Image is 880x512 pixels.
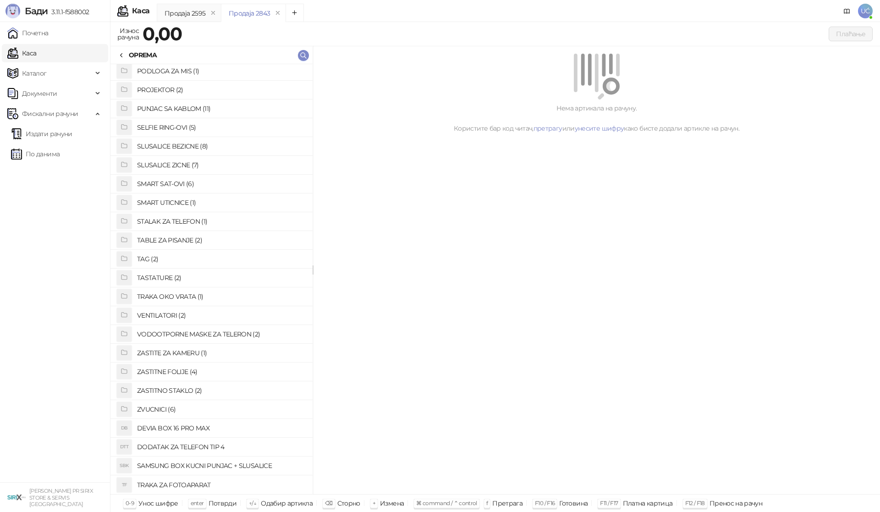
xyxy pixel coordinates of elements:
[137,64,305,78] h4: PODLOGA ZA MIS (1)
[48,8,89,16] span: 3.11.1-f588002
[137,252,305,266] h4: TAG (2)
[137,101,305,116] h4: PUNJAC SA KABLOM (11)
[207,9,219,17] button: remove
[191,500,204,506] span: enter
[110,64,313,494] div: grid
[137,327,305,341] h4: VODOOTPORNE MASKE ZA TELERON (2)
[829,27,873,41] button: Плаћање
[5,4,20,18] img: Logo
[137,176,305,191] h4: SMART SAT-OVI (6)
[7,44,36,62] a: Каса
[115,25,141,43] div: Износ рачуна
[132,7,149,15] div: Каса
[533,124,562,132] a: претрагу
[373,500,375,506] span: +
[7,24,49,42] a: Почетна
[137,158,305,172] h4: SLUSALICE ZICNE (7)
[575,124,624,132] a: унесите шифру
[137,308,305,323] h4: VENTILATORI (2)
[137,139,305,154] h4: SLUSALICE BEZICNE (8)
[492,497,522,509] div: Претрага
[137,289,305,304] h4: TRAKA OKO VRATA (1)
[535,500,555,506] span: F10 / F16
[138,497,178,509] div: Унос шифре
[22,84,57,103] span: Документи
[117,458,132,473] div: SBK
[137,478,305,492] h4: TRAKA ZA FOTOAPARAT
[209,497,237,509] div: Потврди
[117,440,132,454] div: DTT
[137,233,305,248] h4: TABLE ZA PISANJE (2)
[117,421,132,435] div: DB
[29,488,93,507] small: [PERSON_NAME] PR SIRIX STORE & SERVIS [GEOGRAPHIC_DATA]
[380,497,404,509] div: Измена
[709,497,762,509] div: Пренос на рачун
[324,103,869,133] div: Нема артикала на рачуну. Користите бар код читач, или како бисте додали артикле на рачун.
[126,500,134,506] span: 0-9
[117,478,132,492] div: TF
[137,421,305,435] h4: DEVIA BOX 16 PRO MAX
[600,500,618,506] span: F11 / F17
[840,4,854,18] a: Документација
[623,497,673,509] div: Платна картица
[337,497,360,509] div: Сторно
[137,458,305,473] h4: SAMSUNG BOX KUCNI PUNJAC + SLUSALICE
[137,346,305,360] h4: ZASTITE ZA KAMERU (1)
[137,402,305,417] h4: ZVUCNICI (6)
[25,6,48,17] span: Бади
[685,500,705,506] span: F12 / F18
[137,383,305,398] h4: ZASTITNO STAKLO (2)
[137,214,305,229] h4: STALAK ZA TELEFON (1)
[165,8,205,18] div: Продаја 2595
[143,22,182,45] strong: 0,00
[416,500,477,506] span: ⌘ command / ⌃ control
[261,497,313,509] div: Одабир артикла
[229,8,270,18] div: Продаја 2843
[137,83,305,97] h4: PROJEKTOR (2)
[325,500,332,506] span: ⌫
[486,500,488,506] span: f
[11,125,72,143] a: Издати рачуни
[22,64,47,83] span: Каталог
[137,195,305,210] h4: SMART UTICNICE (1)
[11,145,60,163] a: По данима
[137,440,305,454] h4: DODATAK ZA TELEFON TIP 4
[137,270,305,285] h4: TASTATURE (2)
[858,4,873,18] span: UĆ
[22,105,78,123] span: Фискални рачуни
[272,9,284,17] button: remove
[7,488,26,506] img: 64x64-companyLogo-cb9a1907-c9b0-4601-bb5e-5084e694c383.png
[129,50,157,60] div: OPREMA
[137,120,305,135] h4: SELFIE RING-OVI (5)
[249,500,256,506] span: ↑/↓
[137,364,305,379] h4: ZASTITNE FOLIJE (4)
[286,4,304,22] button: Add tab
[559,497,588,509] div: Готовина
